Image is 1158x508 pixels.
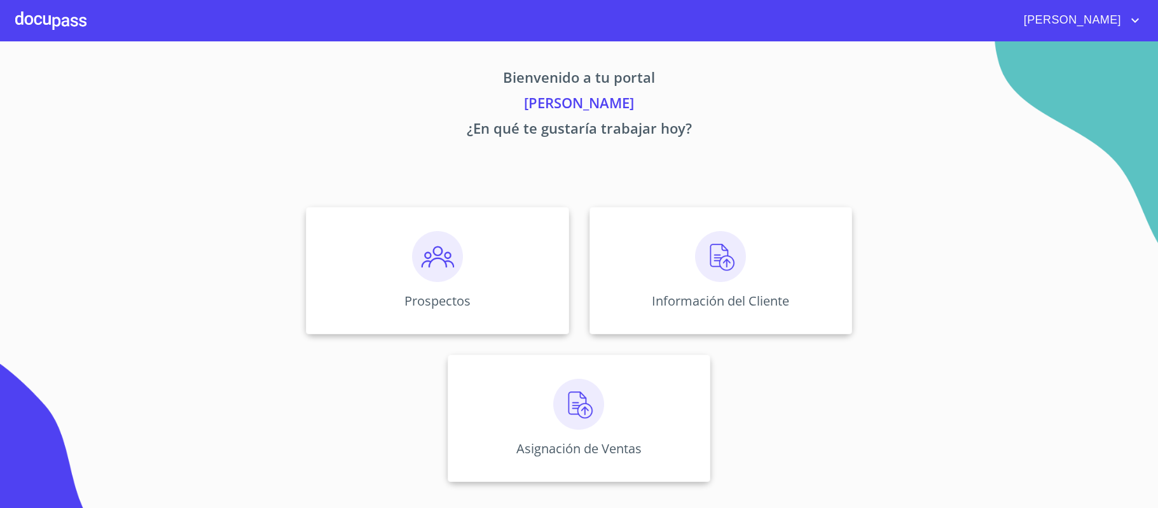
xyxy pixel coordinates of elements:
p: [PERSON_NAME] [188,92,971,118]
p: ¿En qué te gustaría trabajar hoy? [188,118,971,143]
p: Bienvenido a tu portal [188,67,971,92]
button: account of current user [1014,10,1143,31]
p: Prospectos [404,292,471,309]
img: carga.png [695,231,746,282]
span: [PERSON_NAME] [1014,10,1127,31]
p: Información del Cliente [652,292,789,309]
img: prospectos.png [412,231,463,282]
p: Asignación de Ventas [516,440,642,457]
img: carga.png [553,379,604,430]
